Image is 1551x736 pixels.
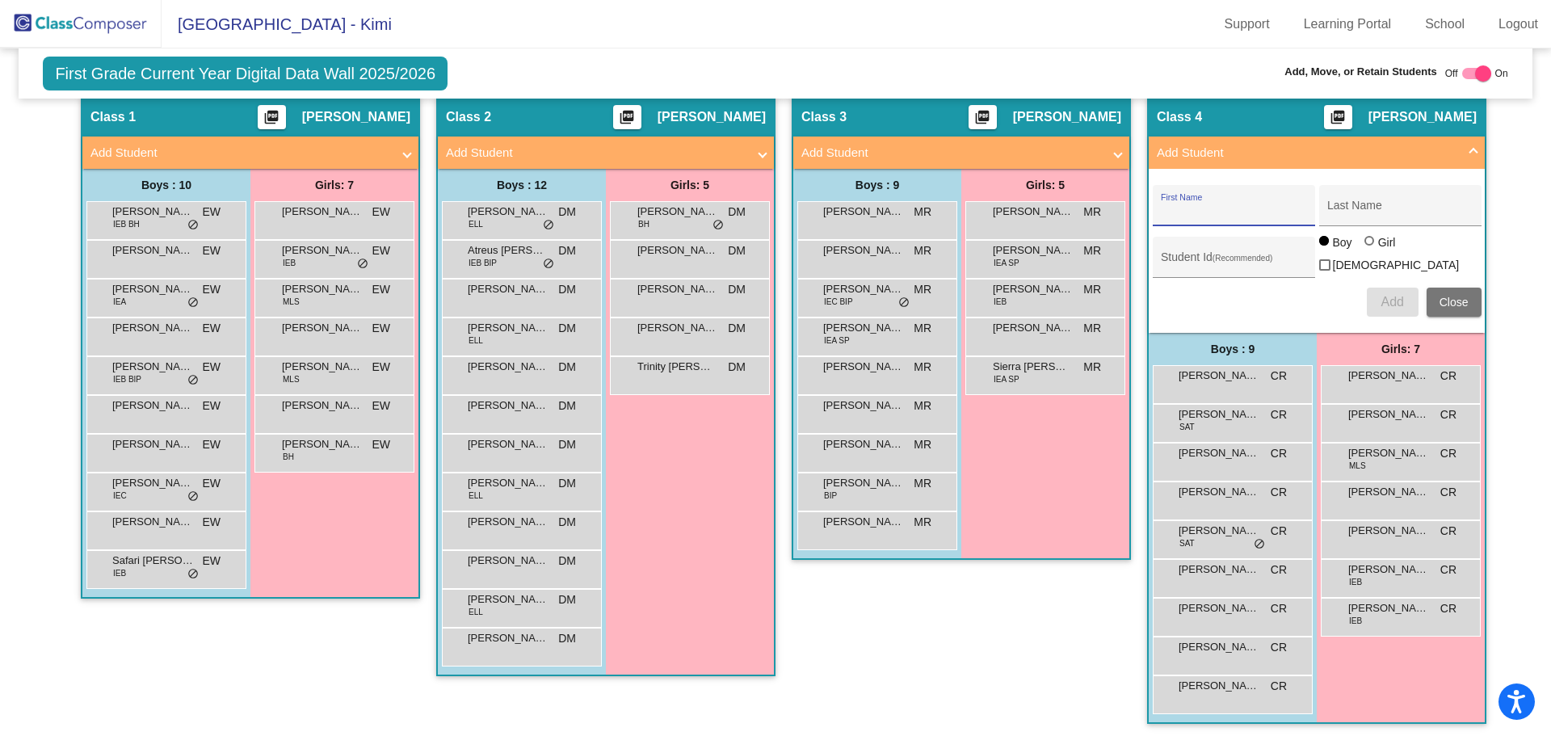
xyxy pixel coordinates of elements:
span: DM [558,630,576,647]
span: [PERSON_NAME] [468,591,549,608]
a: Learning Portal [1291,11,1405,37]
span: [PERSON_NAME] [1013,109,1121,125]
span: [PERSON_NAME] [282,242,363,259]
button: Close [1427,288,1482,317]
span: EW [372,320,390,337]
span: CR [1271,523,1287,540]
div: Add Student [1149,169,1485,333]
span: [PERSON_NAME] [1348,445,1429,461]
span: do_not_disturb_alt [543,219,554,232]
span: [PERSON_NAME] [468,630,549,646]
mat-panel-title: Add Student [801,144,1102,162]
span: IEB [113,567,126,579]
span: do_not_disturb_alt [187,490,199,503]
span: EW [202,242,221,259]
span: EW [202,514,221,531]
span: do_not_disturb_alt [1254,538,1265,551]
span: IEB [1349,615,1362,627]
span: EW [202,397,221,414]
span: MR [914,475,931,492]
span: [PERSON_NAME] [468,553,549,569]
span: [PERSON_NAME] [637,204,718,220]
span: do_not_disturb_alt [898,297,910,309]
mat-icon: picture_as_pdf [973,109,992,132]
span: [PERSON_NAME] [468,397,549,414]
span: MR [914,436,931,453]
span: [PERSON_NAME] [302,109,410,125]
span: [PERSON_NAME] [468,204,549,220]
span: Add [1381,295,1403,309]
mat-expansion-panel-header: Add Student [82,137,418,169]
span: IEB [994,296,1007,308]
span: [PERSON_NAME] [112,204,193,220]
button: Print Students Details [1324,105,1352,129]
span: Off [1445,66,1458,81]
span: DM [558,436,576,453]
span: EW [372,359,390,376]
span: MLS [283,296,300,308]
span: CR [1440,406,1456,423]
span: Atreus [PERSON_NAME] [468,242,549,259]
span: [PERSON_NAME] [112,436,193,452]
span: MR [914,204,931,221]
span: DM [558,242,576,259]
span: First Grade Current Year Digital Data Wall 2025/2026 [43,57,448,90]
span: [PERSON_NAME] [1179,368,1259,384]
input: Student Id [1161,257,1306,270]
span: DM [728,242,746,259]
span: [PERSON_NAME] [823,320,904,336]
span: do_not_disturb_alt [543,258,554,271]
span: [PERSON_NAME] [112,475,193,491]
span: IEB BH [113,218,140,230]
span: [PERSON_NAME] [468,281,549,297]
span: DM [558,397,576,414]
span: BIP [824,490,837,502]
span: DM [558,320,576,337]
span: DM [558,475,576,492]
span: IEC BIP [824,296,853,308]
span: [PERSON_NAME] [637,242,718,259]
span: EW [202,436,221,453]
span: MR [914,397,931,414]
span: IEA SP [994,373,1019,385]
div: Girls: 5 [606,169,774,201]
mat-expansion-panel-header: Add Student [1149,137,1485,169]
span: MR [914,242,931,259]
span: MR [914,281,931,298]
span: [PERSON_NAME] [112,359,193,375]
span: [PERSON_NAME] [823,359,904,375]
span: [PERSON_NAME] [823,514,904,530]
span: MR [914,320,931,337]
mat-icon: picture_as_pdf [617,109,637,132]
input: First Name [1161,205,1306,218]
span: [PERSON_NAME] [823,436,904,452]
span: IEB [283,257,296,269]
span: do_not_disturb_alt [187,297,199,309]
span: [PERSON_NAME] [282,436,363,452]
span: do_not_disturb_alt [187,374,199,387]
span: MR [1083,204,1101,221]
div: Girls: 7 [250,169,418,201]
span: MR [1083,359,1101,376]
a: Logout [1486,11,1551,37]
span: ELL [469,490,483,502]
span: BH [638,218,649,230]
span: CR [1271,600,1287,617]
mat-expansion-panel-header: Add Student [438,137,774,169]
span: Trinity [PERSON_NAME] [637,359,718,375]
span: [PERSON_NAME] [637,320,718,336]
span: do_not_disturb_alt [357,258,368,271]
span: SAT [1179,421,1195,433]
span: IEA SP [824,334,850,347]
span: Class 3 [801,109,847,125]
span: Class 1 [90,109,136,125]
span: [PERSON_NAME] [637,281,718,297]
span: [PERSON_NAME] [823,242,904,259]
span: IEC [113,490,127,502]
span: IEB BIP [469,257,497,269]
span: DM [558,553,576,570]
span: EW [202,475,221,492]
div: Boys : 10 [82,169,250,201]
mat-panel-title: Add Student [90,144,391,162]
span: Class 2 [446,109,491,125]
